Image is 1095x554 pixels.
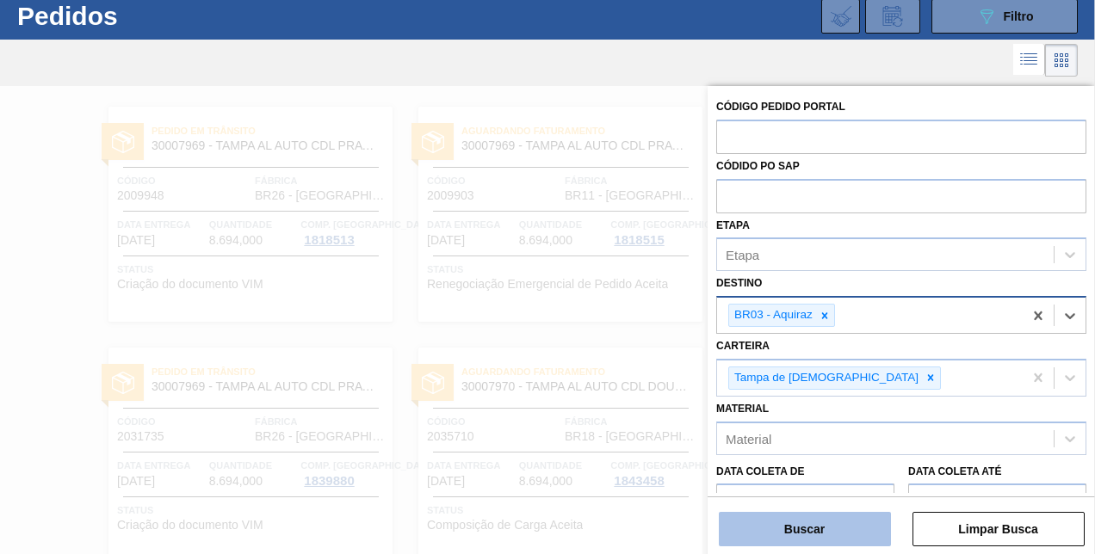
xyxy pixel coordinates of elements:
div: Visão em Lista [1013,44,1045,77]
input: dd/mm/yyyy [716,483,894,518]
h1: Pedidos [17,6,255,26]
input: dd/mm/yyyy [908,483,1086,518]
div: BR03 - Aquiraz [729,305,815,326]
label: Destino [716,277,762,289]
div: Visão em Cards [1045,44,1078,77]
div: Material [726,431,771,446]
label: Códido PO SAP [716,160,800,172]
div: Etapa [726,248,759,262]
label: Material [716,403,769,415]
label: Etapa [716,219,750,231]
label: Data coleta até [908,465,1001,477]
div: Tampa de [DEMOGRAPHIC_DATA] [729,367,921,389]
label: Data coleta de [716,465,804,477]
label: Carteira [716,340,770,352]
label: Código Pedido Portal [716,101,845,113]
span: Filtro [1004,9,1034,23]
